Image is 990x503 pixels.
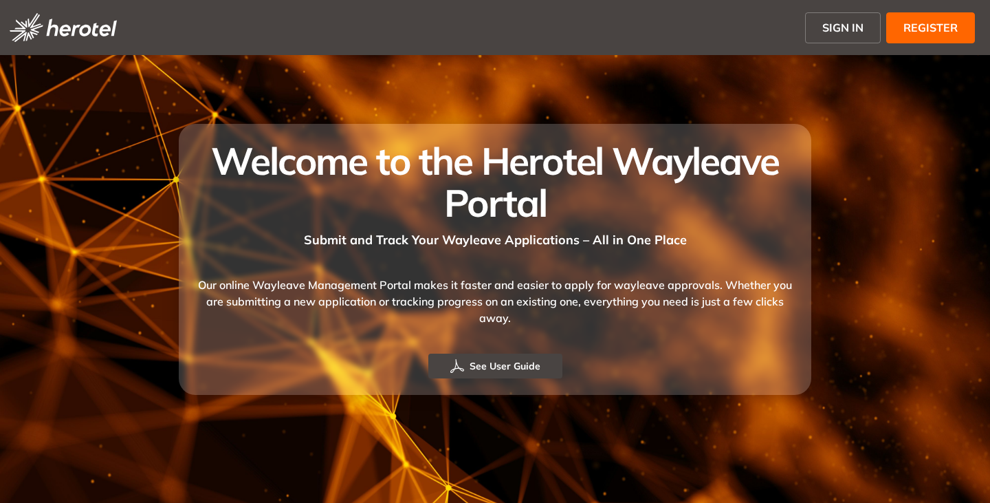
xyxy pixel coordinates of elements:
span: See User Guide [470,358,540,374]
button: See User Guide [428,354,562,378]
div: Submit and Track Your Wayleave Applications – All in One Place [195,224,795,249]
span: Welcome to the Herotel Wayleave Portal [211,137,778,226]
button: REGISTER [886,12,975,43]
button: SIGN IN [805,12,881,43]
div: Our online Wayleave Management Portal makes it faster and easier to apply for wayleave approvals.... [195,249,795,354]
span: REGISTER [903,19,958,36]
img: logo [10,13,117,42]
span: SIGN IN [822,19,863,36]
